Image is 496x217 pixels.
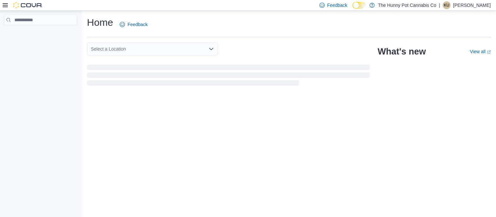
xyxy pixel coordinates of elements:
svg: External link [487,50,491,54]
input: Dark Mode [352,2,366,9]
button: Open list of options [209,46,214,52]
span: KU [444,1,450,9]
a: View allExternal link [470,49,491,54]
h2: What's new [378,46,426,57]
div: Korryne Urquhart [443,1,451,9]
span: Loading [87,66,370,87]
p: [PERSON_NAME] [453,1,491,9]
span: Feedback [327,2,347,8]
p: The Hunny Pot Cannabis Co [378,1,436,9]
span: Feedback [128,21,147,28]
p: | [439,1,440,9]
img: Cova [13,2,43,8]
nav: Complex example [4,26,77,42]
h1: Home [87,16,113,29]
a: Feedback [117,18,150,31]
